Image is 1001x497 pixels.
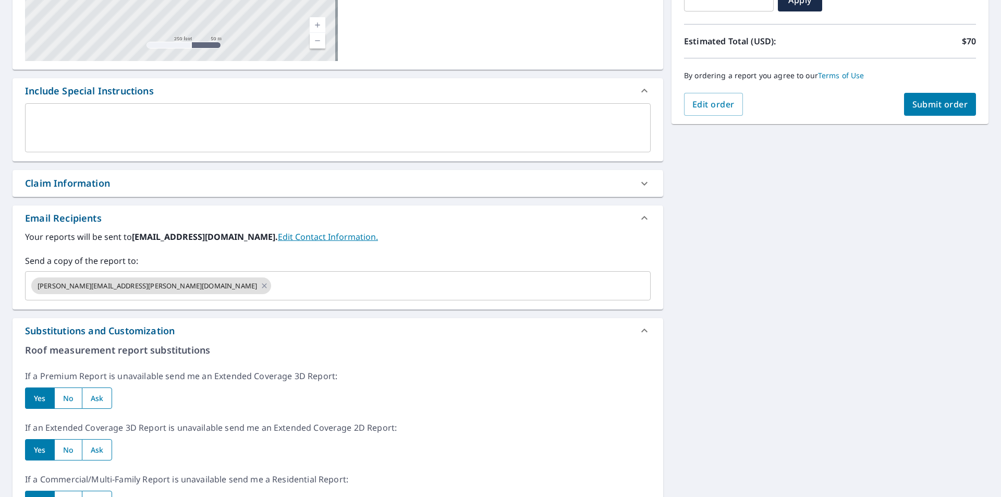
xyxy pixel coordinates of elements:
div: Include Special Instructions [25,84,154,98]
div: Claim Information [25,176,110,190]
p: $70 [962,35,976,47]
span: Submit order [912,99,968,110]
a: Terms of Use [818,70,864,80]
label: Send a copy of the report to: [25,254,651,267]
span: Edit order [692,99,735,110]
div: Substitutions and Customization [25,324,175,338]
a: Current Level 17, Zoom In [310,17,325,33]
a: Current Level 17, Zoom Out [310,33,325,49]
button: Edit order [684,93,743,116]
span: [PERSON_NAME][EMAIL_ADDRESS][PERSON_NAME][DOMAIN_NAME] [31,281,263,291]
div: Email Recipients [13,205,663,231]
div: Claim Information [13,170,663,197]
p: By ordering a report you agree to our [684,71,976,80]
div: Include Special Instructions [13,78,663,103]
b: [EMAIL_ADDRESS][DOMAIN_NAME]. [132,231,278,243]
p: If a Premium Report is unavailable send me an Extended Coverage 3D Report: [25,370,651,382]
p: Estimated Total (USD): [684,35,830,47]
button: Submit order [904,93,976,116]
p: If an Extended Coverage 3D Report is unavailable send me an Extended Coverage 2D Report: [25,421,651,434]
p: Roof measurement report substitutions [25,343,651,357]
p: If a Commercial/Multi-Family Report is unavailable send me a Residential Report: [25,473,651,486]
div: [PERSON_NAME][EMAIL_ADDRESS][PERSON_NAME][DOMAIN_NAME] [31,277,271,294]
div: Email Recipients [25,211,102,225]
a: EditContactInfo [278,231,378,243]
div: Substitutions and Customization [13,318,663,343]
label: Your reports will be sent to [25,231,651,243]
